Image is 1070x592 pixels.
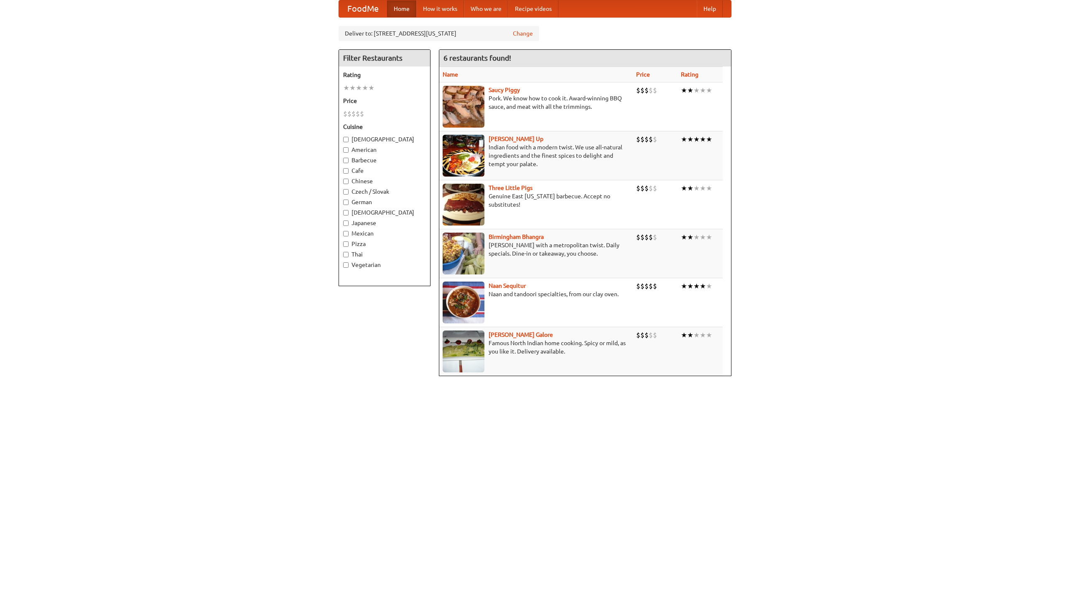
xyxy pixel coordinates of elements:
[343,83,349,92] li: ★
[360,109,364,118] li: $
[343,123,426,131] h5: Cuisine
[343,156,426,164] label: Barbecue
[653,282,657,291] li: $
[693,233,700,242] li: ★
[343,109,347,118] li: $
[343,177,426,185] label: Chinese
[636,331,640,340] li: $
[443,94,629,111] p: Pork. We know how to cook it. Award-winning BBQ sauce, and meat with all the trimmings.
[339,26,539,41] div: Deliver to: [STREET_ADDRESS][US_STATE]
[640,233,645,242] li: $
[343,137,349,142] input: [DEMOGRAPHIC_DATA]
[706,86,712,95] li: ★
[443,331,484,372] img: currygalore.jpg
[653,184,657,193] li: $
[362,83,368,92] li: ★
[700,331,706,340] li: ★
[343,240,426,248] label: Pizza
[640,184,645,193] li: $
[640,282,645,291] li: $
[513,29,533,38] a: Change
[343,147,349,153] input: American
[645,233,649,242] li: $
[706,282,712,291] li: ★
[489,331,553,338] a: [PERSON_NAME] Galore
[343,97,426,105] h5: Price
[343,200,349,205] input: German
[687,233,693,242] li: ★
[649,135,653,144] li: $
[706,135,712,144] li: ★
[636,135,640,144] li: $
[681,71,698,78] a: Rating
[636,86,640,95] li: $
[347,109,352,118] li: $
[368,83,374,92] li: ★
[697,0,723,17] a: Help
[343,220,349,226] input: Japanese
[489,233,544,240] a: Birmingham Bhangra
[339,50,430,67] h4: Filter Restaurants
[693,86,700,95] li: ★
[489,185,532,191] a: Three Little Pigs
[681,282,687,291] li: ★
[687,331,693,340] li: ★
[343,261,426,269] label: Vegetarian
[649,184,653,193] li: $
[352,109,356,118] li: $
[343,262,349,268] input: Vegetarian
[343,71,426,79] h5: Rating
[443,233,484,274] img: bhangra.jpg
[636,282,640,291] li: $
[649,233,653,242] li: $
[443,241,629,258] p: [PERSON_NAME] with a metropolitan twist. Daily specials. Dine-in or takeaway, you choose.
[645,135,649,144] li: $
[645,184,649,193] li: $
[343,198,426,206] label: German
[443,86,484,128] img: saucy.jpg
[645,86,649,95] li: $
[693,135,700,144] li: ★
[443,54,511,62] ng-pluralize: 6 restaurants found!
[636,233,640,242] li: $
[343,135,426,144] label: [DEMOGRAPHIC_DATA]
[343,146,426,154] label: American
[681,135,687,144] li: ★
[343,167,426,175] label: Cafe
[693,282,700,291] li: ★
[443,184,484,226] img: littlepigs.jpg
[343,187,426,196] label: Czech / Slovak
[443,135,484,177] img: curryup.jpg
[339,0,387,17] a: FoodMe
[508,0,558,17] a: Recipe videos
[343,168,349,174] input: Cafe
[356,83,362,92] li: ★
[640,135,645,144] li: $
[693,331,700,340] li: ★
[489,87,520,93] a: Saucy Piggy
[443,71,458,78] a: Name
[443,143,629,168] p: Indian food with a modern twist. We use all-natural ingredients and the finest spices to delight ...
[489,282,526,289] a: Naan Sequitur
[700,135,706,144] li: ★
[464,0,508,17] a: Who we are
[343,231,349,236] input: Mexican
[687,86,693,95] li: ★
[489,136,543,142] a: [PERSON_NAME] Up
[343,179,349,184] input: Chinese
[443,192,629,209] p: Genuine East [US_STATE] barbecue. Accept no substitutes!
[416,0,464,17] a: How it works
[636,184,640,193] li: $
[645,282,649,291] li: $
[636,71,650,78] a: Price
[700,184,706,193] li: ★
[687,184,693,193] li: ★
[706,184,712,193] li: ★
[343,241,349,247] input: Pizza
[645,331,649,340] li: $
